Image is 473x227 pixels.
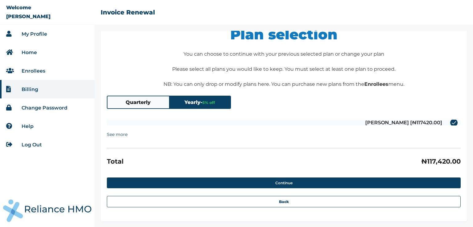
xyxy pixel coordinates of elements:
[364,81,388,87] b: Enrollees
[22,86,38,92] a: Billing
[22,142,42,148] a: Log Out
[101,9,155,16] h2: Invoice Renewal
[6,5,31,10] p: Welcome
[107,81,461,88] p: NB: You can only drop or modify plans here. You can purchase new plans from the menu.
[107,50,461,58] p: You can choose to continue with your previous selected plan or change your plan
[107,66,461,73] p: Please select all plans you would like to keep. You must select at least one plan to proceed.
[3,199,91,222] img: RelianceHMO's Logo
[6,14,51,19] p: [PERSON_NAME]
[107,26,461,43] h1: Plan selection
[107,120,461,125] label: [PERSON_NAME] [₦117420.00]
[202,100,215,105] span: 5 % off
[22,31,47,37] a: My Profile
[107,129,127,140] summary: See more
[169,96,231,108] button: Yearly-5% off
[107,177,461,188] button: Continue
[107,157,123,165] h3: Total
[22,68,45,74] a: Enrollees
[22,123,34,129] a: Help
[22,50,37,55] a: Home
[107,196,461,207] button: Back
[421,157,461,165] h3: ₦ 117,420.00
[22,105,67,111] a: Change Password
[107,96,169,108] button: Quarterly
